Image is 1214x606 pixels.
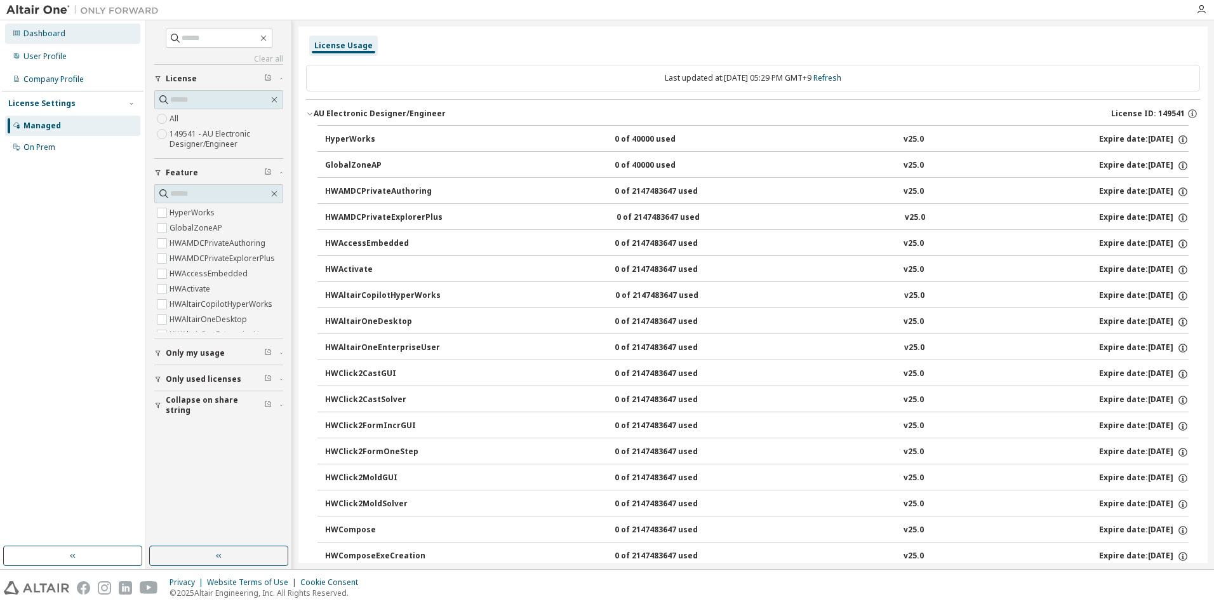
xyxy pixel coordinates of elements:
button: HWAMDCPrivateAuthoring0 of 2147483647 usedv25.0Expire date:[DATE] [325,178,1189,206]
div: HWClick2FormOneStep [325,447,439,458]
button: AU Electronic Designer/EngineerLicense ID: 149541 [306,100,1200,128]
div: Expire date: [DATE] [1099,551,1189,562]
button: HWComposeExeCreation0 of 2147483647 usedv25.0Expire date:[DATE] [325,542,1189,570]
button: HWAltairOneEnterpriseUser0 of 2147483647 usedv25.0Expire date:[DATE] [325,334,1189,362]
div: 0 of 2147483647 used [615,447,729,458]
div: Expire date: [DATE] [1099,290,1189,302]
label: 149541 - AU Electronic Designer/Engineer [170,126,283,152]
p: © 2025 Altair Engineering, Inc. All Rights Reserved. [170,588,366,598]
div: Expire date: [DATE] [1099,160,1189,172]
div: 0 of 2147483647 used [615,394,729,406]
div: v25.0 [904,551,924,562]
button: HWAMDCPrivateExplorerPlus0 of 2147483647 usedv25.0Expire date:[DATE] [325,204,1189,232]
button: HWAccessEmbedded0 of 2147483647 usedv25.0Expire date:[DATE] [325,230,1189,258]
div: Expire date: [DATE] [1099,447,1189,458]
span: Only used licenses [166,374,241,384]
div: 0 of 2147483647 used [615,186,729,198]
div: HWAMDCPrivateExplorerPlus [325,212,443,224]
img: facebook.svg [77,581,90,595]
div: Expire date: [DATE] [1099,368,1189,380]
button: HWClick2FormOneStep0 of 2147483647 usedv25.0Expire date:[DATE] [325,438,1189,466]
button: License [154,65,283,93]
span: Collapse on share string [166,395,264,415]
span: License [166,74,197,84]
div: Website Terms of Use [207,577,300,588]
span: Clear filter [264,74,272,84]
div: v25.0 [904,134,924,145]
div: v25.0 [904,368,924,380]
a: Clear all [154,54,283,64]
div: 0 of 40000 used [615,134,729,145]
div: HWAMDCPrivateAuthoring [325,186,439,198]
div: On Prem [23,142,55,152]
div: HWCompose [325,525,439,536]
div: Expire date: [DATE] [1099,525,1189,536]
div: HWClick2CastSolver [325,394,439,406]
div: HWAccessEmbedded [325,238,439,250]
button: GlobalZoneAP0 of 40000 usedv25.0Expire date:[DATE] [325,152,1189,180]
a: Refresh [813,72,841,83]
button: HWClick2FormIncrGUI0 of 2147483647 usedv25.0Expire date:[DATE] [325,412,1189,440]
div: 0 of 2147483647 used [615,499,729,510]
button: HWActivate0 of 2147483647 usedv25.0Expire date:[DATE] [325,256,1189,284]
span: Clear filter [264,400,272,410]
label: HWAltairOneDesktop [170,312,250,327]
div: 0 of 2147483647 used [615,473,729,484]
button: Only used licenses [154,365,283,393]
div: Expire date: [DATE] [1099,134,1189,145]
div: Expire date: [DATE] [1099,238,1189,250]
label: HWAltairOneEnterpriseUser [170,327,274,342]
label: HWAltairCopilotHyperWorks [170,297,275,312]
div: v25.0 [904,473,924,484]
label: GlobalZoneAP [170,220,225,236]
div: v25.0 [904,499,924,510]
img: youtube.svg [140,581,158,595]
button: HyperWorks0 of 40000 usedv25.0Expire date:[DATE] [325,126,1189,154]
div: 0 of 2147483647 used [615,290,730,302]
button: HWClick2MoldSolver0 of 2147483647 usedv25.0Expire date:[DATE] [325,490,1189,518]
div: Company Profile [23,74,84,84]
span: Clear filter [264,348,272,358]
div: v25.0 [904,238,924,250]
div: License Usage [314,41,373,51]
div: 0 of 2147483647 used [615,264,729,276]
button: HWAltairOneDesktop0 of 2147483647 usedv25.0Expire date:[DATE] [325,308,1189,336]
div: Expire date: [DATE] [1099,264,1189,276]
button: Feature [154,159,283,187]
div: v25.0 [904,394,924,406]
div: Expire date: [DATE] [1099,316,1189,328]
label: All [170,111,181,126]
div: v25.0 [905,212,925,224]
label: HWAMDCPrivateAuthoring [170,236,268,251]
div: 0 of 2147483647 used [617,212,731,224]
div: Expire date: [DATE] [1099,186,1189,198]
div: 0 of 2147483647 used [615,525,729,536]
div: HWComposeExeCreation [325,551,439,562]
span: Only my usage [166,348,225,358]
button: HWClick2CastGUI0 of 2147483647 usedv25.0Expire date:[DATE] [325,360,1189,388]
div: Managed [23,121,61,131]
div: HWClick2MoldSolver [325,499,439,510]
button: Collapse on share string [154,391,283,419]
span: License ID: 149541 [1111,109,1185,119]
label: HyperWorks [170,205,217,220]
span: Feature [166,168,198,178]
div: AU Electronic Designer/Engineer [314,109,446,119]
div: 0 of 40000 used [615,160,729,172]
div: Expire date: [DATE] [1099,499,1189,510]
div: HWAltairOneDesktop [325,316,439,328]
div: v25.0 [904,421,924,432]
button: HWClick2MoldGUI0 of 2147483647 usedv25.0Expire date:[DATE] [325,464,1189,492]
div: 0 of 2147483647 used [615,342,729,354]
div: License Settings [8,98,76,109]
div: HWClick2FormIncrGUI [325,421,439,432]
div: HWClick2MoldGUI [325,473,439,484]
span: Clear filter [264,374,272,384]
div: User Profile [23,51,67,62]
button: HWClick2CastSolver0 of 2147483647 usedv25.0Expire date:[DATE] [325,386,1189,414]
label: HWAccessEmbedded [170,266,250,281]
div: 0 of 2147483647 used [615,238,729,250]
div: v25.0 [904,160,924,172]
div: Expire date: [DATE] [1099,212,1189,224]
img: instagram.svg [98,581,111,595]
